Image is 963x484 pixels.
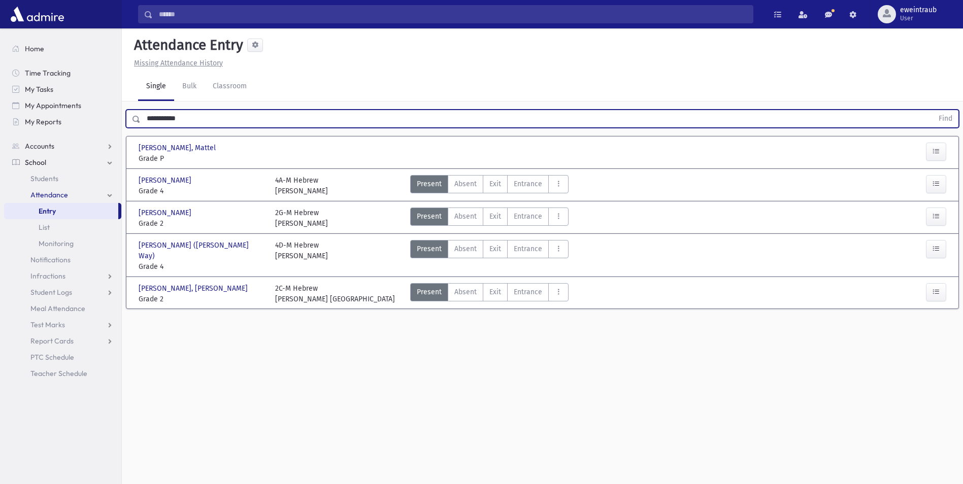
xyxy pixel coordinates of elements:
span: User [900,14,937,22]
a: School [4,154,121,170]
span: Report Cards [30,336,74,345]
span: [PERSON_NAME], Mattel [139,143,218,153]
span: Time Tracking [25,68,71,78]
a: Meal Attendance [4,300,121,317]
span: Grade 2 [139,294,265,304]
span: Exit [489,244,501,254]
a: My Appointments [4,97,121,114]
a: Time Tracking [4,65,121,81]
a: List [4,219,121,235]
span: Home [25,44,44,53]
span: Grade 2 [139,218,265,229]
input: Search [153,5,753,23]
div: AttTypes [410,240,569,272]
span: Present [417,211,442,222]
span: Entrance [514,287,542,297]
span: Notifications [30,255,71,264]
a: Missing Attendance History [130,59,223,67]
span: Entrance [514,244,542,254]
span: Students [30,174,58,183]
span: Grade 4 [139,261,265,272]
a: Home [4,41,121,57]
span: [PERSON_NAME] [139,208,193,218]
span: Exit [489,287,501,297]
img: AdmirePro [8,4,67,24]
span: Absent [454,287,477,297]
a: My Reports [4,114,121,130]
a: Infractions [4,268,121,284]
span: Student Logs [30,288,72,297]
span: Attendance [30,190,68,199]
a: Student Logs [4,284,121,300]
span: [PERSON_NAME] [139,175,193,186]
a: Entry [4,203,118,219]
a: Classroom [205,73,255,101]
span: Present [417,179,442,189]
span: [PERSON_NAME], [PERSON_NAME] [139,283,250,294]
u: Missing Attendance History [134,59,223,67]
span: Meal Attendance [30,304,85,313]
div: AttTypes [410,283,569,304]
span: eweintraub [900,6,937,14]
a: Bulk [174,73,205,101]
button: Find [933,110,958,127]
div: 2C-M Hebrew [PERSON_NAME] [GEOGRAPHIC_DATA] [275,283,395,304]
div: 4A-M Hebrew [PERSON_NAME] [275,175,328,196]
span: My Reports [25,117,61,126]
a: My Tasks [4,81,121,97]
span: Present [417,244,442,254]
span: Test Marks [30,320,65,329]
span: Accounts [25,142,54,151]
span: Grade P [139,153,265,164]
a: PTC Schedule [4,349,121,365]
span: Entrance [514,179,542,189]
span: Present [417,287,442,297]
span: Teacher Schedule [30,369,87,378]
a: Test Marks [4,317,121,333]
a: Students [4,170,121,187]
span: PTC Schedule [30,353,74,362]
span: Monitoring [39,239,74,248]
span: Exit [489,179,501,189]
span: Entry [39,206,56,216]
a: Attendance [4,187,121,203]
span: List [39,223,50,232]
a: Accounts [4,138,121,154]
span: School [25,158,46,167]
a: Teacher Schedule [4,365,121,382]
span: Absent [454,244,477,254]
span: Absent [454,211,477,222]
span: [PERSON_NAME] ([PERSON_NAME] Way) [139,240,265,261]
a: Report Cards [4,333,121,349]
a: Notifications [4,252,121,268]
div: 2G-M Hebrew [PERSON_NAME] [275,208,328,229]
span: Infractions [30,271,65,281]
span: Exit [489,211,501,222]
h5: Attendance Entry [130,37,243,54]
a: Single [138,73,174,101]
div: AttTypes [410,208,569,229]
span: My Appointments [25,101,81,110]
span: Absent [454,179,477,189]
span: My Tasks [25,85,53,94]
div: AttTypes [410,175,569,196]
span: Grade 4 [139,186,265,196]
a: Monitoring [4,235,121,252]
div: 4D-M Hebrew [PERSON_NAME] [275,240,328,272]
span: Entrance [514,211,542,222]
